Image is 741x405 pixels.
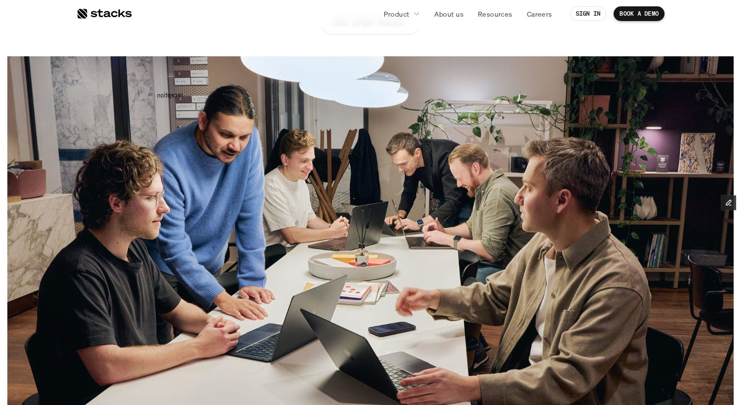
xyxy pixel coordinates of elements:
[619,10,659,17] p: BOOK A DEMO
[521,5,558,23] a: Careers
[478,9,513,19] p: Resources
[614,6,665,21] a: BOOK A DEMO
[527,9,552,19] p: Careers
[576,10,601,17] p: SIGN IN
[384,9,410,19] p: Product
[472,5,519,23] a: Resources
[434,9,464,19] p: About us
[721,195,736,210] button: Edit Framer Content
[570,6,607,21] a: SIGN IN
[428,5,469,23] a: About us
